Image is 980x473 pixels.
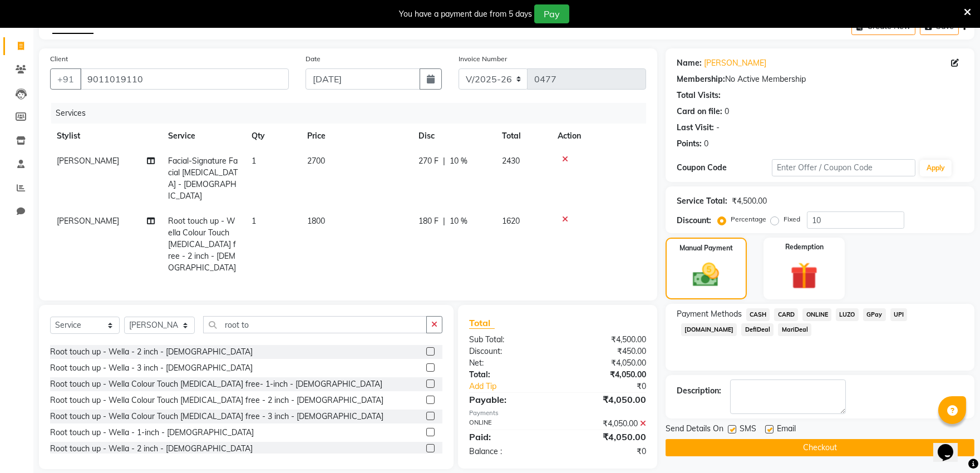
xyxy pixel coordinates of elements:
div: ₹4,050.00 [558,369,654,381]
span: CARD [774,308,798,321]
th: Action [551,124,646,149]
div: Discount: [677,215,711,226]
span: 10 % [450,215,467,227]
div: Payable: [461,393,558,406]
a: [PERSON_NAME] [704,57,766,69]
div: ₹4,050.00 [558,393,654,406]
span: 10 % [450,155,467,167]
div: You have a payment due from 5 days [399,8,532,20]
div: ₹0 [574,381,654,392]
iframe: chat widget [933,428,969,462]
span: 180 F [418,215,439,227]
span: 1620 [502,216,520,226]
button: Pay [534,4,569,23]
div: - [716,122,720,134]
span: UPI [890,308,908,321]
span: MariDeal [778,323,811,336]
button: +91 [50,68,81,90]
span: Facial-Signature Facial [MEDICAL_DATA] - [DEMOGRAPHIC_DATA] [168,156,238,201]
span: Payment Methods [677,308,742,320]
img: _cash.svg [684,260,727,290]
span: 2700 [307,156,325,166]
div: Coupon Code [677,162,772,174]
input: Search by Name/Mobile/Email/Code [80,68,289,90]
div: 0 [704,138,708,150]
div: ₹0 [558,446,654,457]
label: Invoice Number [459,54,507,64]
span: Total [469,317,495,329]
span: 1800 [307,216,325,226]
th: Disc [412,124,495,149]
th: Price [301,124,412,149]
span: [PERSON_NAME] [57,156,119,166]
span: 270 F [418,155,439,167]
div: Paid: [461,430,558,444]
button: Apply [920,160,952,176]
button: Checkout [666,439,974,456]
th: Total [495,124,551,149]
div: Balance : [461,446,558,457]
span: LUZO [836,308,859,321]
a: Add Tip [461,381,574,392]
span: | [443,155,445,167]
div: ₹450.00 [558,346,654,357]
div: Root touch up - Wella - 2 inch - [DEMOGRAPHIC_DATA] [50,443,253,455]
label: Percentage [731,214,766,224]
div: Sub Total: [461,334,558,346]
th: Stylist [50,124,161,149]
div: ₹4,050.00 [558,357,654,369]
span: CASH [746,308,770,321]
label: Manual Payment [679,243,733,253]
label: Client [50,54,68,64]
div: Total: [461,369,558,381]
div: Total Visits: [677,90,721,101]
div: Root touch up - Wella - 3 inch - [DEMOGRAPHIC_DATA] [50,362,253,374]
span: [PERSON_NAME] [57,216,119,226]
span: SMS [740,423,756,437]
img: _gift.svg [782,259,826,293]
span: | [443,215,445,227]
span: Root touch up - Wella Colour Touch [MEDICAL_DATA] free - 2 inch - [DEMOGRAPHIC_DATA] [168,216,236,273]
div: ₹4,500.00 [558,334,654,346]
div: Name: [677,57,702,69]
span: 1 [252,156,256,166]
span: ONLINE [802,308,831,321]
div: Service Total: [677,195,727,207]
div: ₹4,050.00 [558,430,654,444]
div: Services [51,103,654,124]
div: Discount: [461,346,558,357]
div: Payments [469,408,646,418]
span: [DOMAIN_NAME] [681,323,737,336]
input: Enter Offer / Coupon Code [772,159,915,176]
th: Service [161,124,245,149]
div: Membership: [677,73,725,85]
div: Points: [677,138,702,150]
div: Card on file: [677,106,722,117]
span: Email [777,423,796,437]
div: Root touch up - Wella Colour Touch [MEDICAL_DATA] free - 2 inch - [DEMOGRAPHIC_DATA] [50,395,383,406]
div: ₹4,050.00 [558,418,654,430]
div: ONLINE [461,418,558,430]
div: 0 [725,106,729,117]
label: Redemption [785,242,824,252]
div: Last Visit: [677,122,714,134]
span: 1 [252,216,256,226]
div: ₹4,500.00 [732,195,767,207]
label: Fixed [784,214,800,224]
div: Root touch up - Wella - 1-inch - [DEMOGRAPHIC_DATA] [50,427,254,438]
div: Description: [677,385,721,397]
span: Send Details On [666,423,723,437]
div: No Active Membership [677,73,963,85]
div: Net: [461,357,558,369]
span: GPay [863,308,886,321]
div: Root touch up - Wella - 2 inch - [DEMOGRAPHIC_DATA] [50,346,253,358]
label: Date [306,54,321,64]
div: Root touch up - Wella Colour Touch [MEDICAL_DATA] free - 3 inch - [DEMOGRAPHIC_DATA] [50,411,383,422]
th: Qty [245,124,301,149]
span: DefiDeal [741,323,774,336]
div: Root touch up - Wella Colour Touch [MEDICAL_DATA] free- 1-inch - [DEMOGRAPHIC_DATA] [50,378,382,390]
span: 2430 [502,156,520,166]
input: Search or Scan [203,316,427,333]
